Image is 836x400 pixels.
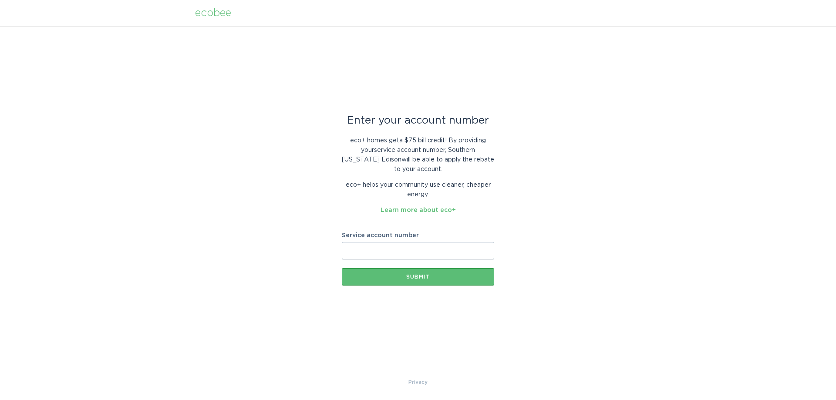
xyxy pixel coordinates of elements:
[408,377,428,387] a: Privacy Policy & Terms of Use
[342,116,494,125] div: Enter your account number
[346,274,490,279] div: Submit
[342,268,494,286] button: Submit
[381,207,456,213] a: Learn more about eco+
[342,180,494,199] p: eco+ helps your community use cleaner, cheaper energy.
[342,136,494,174] p: eco+ homes get a $75 bill credit ! By providing your service account number , Southern [US_STATE]...
[342,232,494,239] label: Service account number
[195,8,231,18] div: ecobee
